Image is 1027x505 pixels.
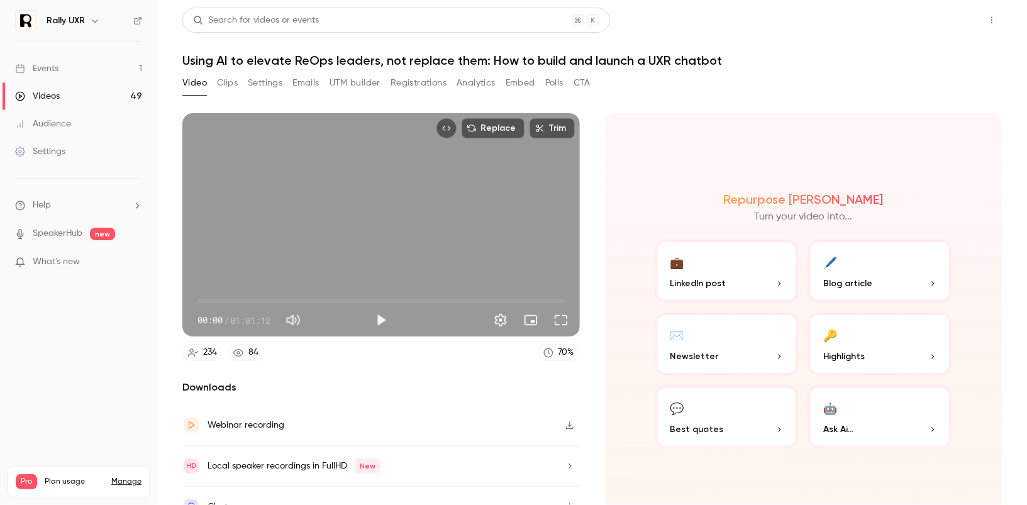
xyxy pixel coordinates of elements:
button: Clips [217,73,238,93]
div: 00:00 [197,314,270,327]
a: 84 [228,344,264,361]
button: Embed video [436,118,457,138]
span: Plan usage [45,477,104,487]
div: Audience [15,118,71,130]
span: Help [33,199,51,212]
button: Embed [506,73,535,93]
button: Play [369,308,394,333]
div: 🤖 [823,398,837,418]
div: 🖊️ [823,252,837,272]
div: 🔑 [823,325,837,345]
span: Newsletter [670,350,719,363]
button: Share [922,8,972,33]
button: 🔑Highlights [808,313,952,375]
button: CTA [574,73,591,93]
span: Ask Ai... [823,423,853,436]
button: 💬Best quotes [655,386,799,448]
div: Local speaker recordings in FullHD [208,458,380,474]
h6: Rally UXR [47,14,85,27]
span: new [90,228,115,240]
li: help-dropdown-opener [15,199,142,212]
span: 01:01:12 [230,314,270,327]
a: SpeakerHub [33,227,82,240]
div: Videos [15,90,60,103]
span: New [355,458,380,474]
button: Mute [280,308,306,333]
button: Full screen [548,308,574,333]
span: Blog article [823,277,872,290]
button: Analytics [457,73,496,93]
h2: Repurpose [PERSON_NAME] [723,192,884,207]
div: 84 [248,346,258,359]
div: 💬 [670,398,684,418]
button: ✉️Newsletter [655,313,799,375]
button: 💼LinkedIn post [655,240,799,302]
span: 00:00 [197,314,223,327]
button: Top Bar Actions [982,10,1002,30]
span: What's new [33,255,80,269]
h1: Using AI to elevate ReOps leaders, not replace them: How to build and launch a UXR chatbot [182,53,1002,68]
button: Trim [530,118,575,138]
button: Replace [462,118,525,138]
div: 💼 [670,252,684,272]
iframe: Noticeable Trigger [127,257,142,268]
div: Search for videos or events [193,14,319,27]
img: Rally UXR [16,11,36,31]
button: UTM builder [330,73,380,93]
span: Pro [16,474,37,489]
div: 234 [203,346,217,359]
a: 70% [538,344,580,361]
button: Settings [248,73,282,93]
h2: Downloads [182,380,580,395]
span: Best quotes [670,423,724,436]
div: Events [15,62,58,75]
p: Turn your video into... [754,209,852,225]
a: Manage [111,477,142,487]
div: Settings [15,145,65,158]
button: Settings [488,308,513,333]
button: Turn on miniplayer [518,308,543,333]
div: ✉️ [670,325,684,345]
button: Polls [545,73,563,93]
div: 70 % [558,346,574,359]
button: Registrations [391,73,447,93]
button: 🤖Ask Ai... [808,386,952,448]
button: Emails [292,73,319,93]
div: Webinar recording [208,418,284,433]
span: LinkedIn post [670,277,726,290]
span: Highlights [823,350,865,363]
button: 🖊️Blog article [808,240,952,302]
button: Video [182,73,207,93]
span: / [224,314,229,327]
a: 234 [182,344,223,361]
